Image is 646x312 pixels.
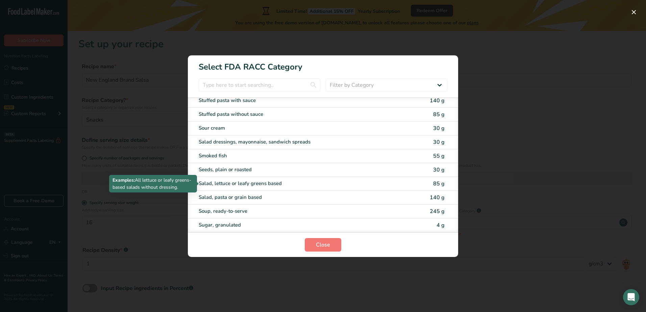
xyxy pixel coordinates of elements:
div: Smoked fish [199,152,391,160]
span: 140 g [430,194,445,201]
b: Examples: [113,177,135,183]
div: Salad, pasta or grain based [199,193,391,201]
div: Salad dressings, mayonnaise, sandwich spreads [199,138,391,146]
span: 140 g [430,97,445,104]
span: 245 g [430,208,445,215]
p: All lettuce or leafy greens-based salads without dressing. [113,177,194,191]
div: Stuffed pasta without sauce [199,110,391,118]
div: Seeds, plain or roasted [199,166,391,174]
span: 55 g [433,152,445,160]
div: Stuffed pasta with sauce [199,97,391,104]
div: Sour cream [199,124,391,132]
span: 85 g [433,180,445,187]
div: Soup, ready-to-serve [199,207,391,215]
span: 30 g [433,125,445,132]
span: 30 g [433,166,445,174]
div: Open Intercom Messenger [623,289,639,305]
span: 30 g [433,138,445,146]
span: Close [316,241,330,249]
button: Close [305,238,341,252]
span: 85 g [433,111,445,118]
span: 4 g [437,222,445,229]
input: Type here to start searching.. [199,78,320,92]
div: Sugar, granulated [199,221,391,229]
h1: Select FDA RACC Category [188,55,458,73]
div: Salad, lettuce or leafy greens based [199,180,391,187]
